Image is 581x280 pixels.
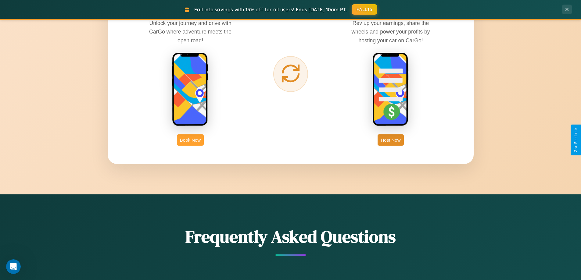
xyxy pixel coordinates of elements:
div: Give Feedback [574,128,578,152]
p: Unlock your journey and drive with CarGo where adventure meets the open road! [145,19,236,44]
button: FALL15 [352,4,377,15]
img: host phone [372,52,409,127]
h2: Frequently Asked Questions [108,225,474,248]
button: Book Now [177,134,204,146]
iframe: Intercom live chat [6,259,21,274]
button: Host Now [378,134,403,146]
span: Fall into savings with 15% off for all users! Ends [DATE] 10am PT. [194,6,347,12]
img: rent phone [172,52,209,127]
p: Rev up your earnings, share the wheels and power your profits by hosting your car on CarGo! [345,19,436,44]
